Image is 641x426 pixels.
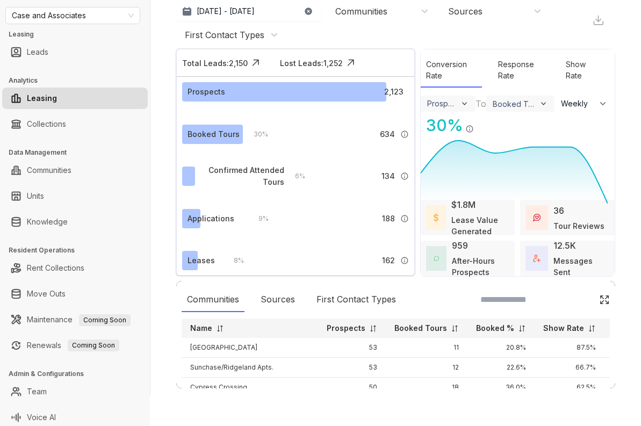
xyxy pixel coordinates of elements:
div: 8 % [223,255,244,266]
img: Info [400,214,409,223]
td: 20.8% [467,338,535,358]
span: 188 [382,213,395,225]
div: Confirmed Attended Tours [188,164,284,188]
button: [DATE] - [DATE] [176,2,321,21]
span: 134 [381,170,395,182]
a: Collections [27,113,66,135]
a: Rent Collections [27,257,84,279]
a: Knowledge [27,211,68,233]
img: Info [465,125,474,133]
img: sorting [369,324,377,333]
img: Click Icon [599,294,610,305]
p: Prospects [327,323,365,334]
td: 62.5% [535,378,604,398]
span: Weekly [561,98,594,109]
img: sorting [588,324,596,333]
a: Units [27,185,44,207]
div: Applications [188,213,234,225]
div: 12.5K [553,239,576,252]
li: Units [2,185,148,207]
p: Booked % [476,323,514,334]
img: Download [592,14,604,26]
img: TotalFum [533,255,540,262]
td: [GEOGRAPHIC_DATA] [182,338,318,358]
li: Renewals [2,335,148,356]
h3: Resident Operations [9,246,150,255]
p: Booked Tours [394,323,447,334]
span: 634 [380,128,395,140]
img: ViewFilterArrow [539,99,548,108]
td: 18 [386,378,467,398]
img: sorting [518,324,526,333]
div: 36 [553,204,564,217]
div: Conversion Rate [421,53,482,88]
div: Total Leads: 2,150 [182,57,248,69]
div: 30 % [243,128,268,140]
div: Response Rate [493,53,550,88]
img: Click Icon [248,55,264,71]
td: 36.0% [467,378,535,398]
img: Click Icon [343,55,359,71]
img: AfterHoursConversations [434,256,439,261]
h3: Data Management [9,148,150,157]
div: To [476,97,486,110]
li: Communities [2,160,148,181]
div: Booked Tours [188,128,240,140]
img: sorting [451,324,459,333]
div: Booked Tours [493,99,537,109]
img: Info [400,256,409,265]
h3: Leasing [9,30,150,39]
li: Collections [2,113,148,135]
div: Lost Leads: 1,252 [280,57,343,69]
td: 22.6% [467,358,535,378]
li: Leads [2,41,148,63]
a: Communities [27,160,71,181]
td: 12 [386,358,467,378]
td: Sunchase/Ridgeland Apts. [182,358,318,378]
div: Sources [255,287,300,312]
div: 9 % [248,213,269,225]
button: Weekly [554,94,615,113]
li: Team [2,381,148,402]
div: First Contact Types [311,287,401,312]
span: Case and Associates [12,8,134,24]
img: Click Icon [474,115,490,131]
div: Prospects [427,99,458,108]
a: Team [27,381,47,402]
h3: Analytics [9,76,150,85]
div: After-Hours Prospects [452,255,510,278]
td: 66.7% [535,358,604,378]
div: Show Rate [560,53,604,88]
div: Leases [188,255,215,266]
a: Leads [27,41,48,63]
h3: Admin & Configurations [9,369,150,379]
span: 2,123 [384,86,404,98]
img: sorting [216,324,224,333]
img: Info [400,172,409,180]
td: 11 [386,338,467,358]
a: RenewalsComing Soon [27,335,119,356]
img: SearchIcon [577,295,586,304]
div: First Contact Types [185,29,264,41]
a: Move Outs [27,283,66,305]
div: Tour Reviews [553,220,604,232]
li: Knowledge [2,211,148,233]
td: 53 [318,338,386,358]
span: Coming Soon [68,340,119,351]
p: Show Rate [543,323,584,334]
div: Sources [448,5,482,17]
div: 6 % [284,170,305,182]
img: TourReviews [533,214,541,221]
div: 30 % [421,113,463,138]
td: 53 [318,358,386,378]
li: Rent Collections [2,257,148,279]
div: $1.8M [451,198,476,211]
img: ViewFilterArrow [460,99,469,108]
div: 959 [452,239,468,252]
td: Cypress Crossing [182,378,318,398]
span: Coming Soon [79,314,131,326]
p: [DATE] - [DATE] [197,6,255,17]
div: Messages Sent [553,255,609,278]
div: Prospects [188,86,225,98]
div: Communities [335,5,387,17]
